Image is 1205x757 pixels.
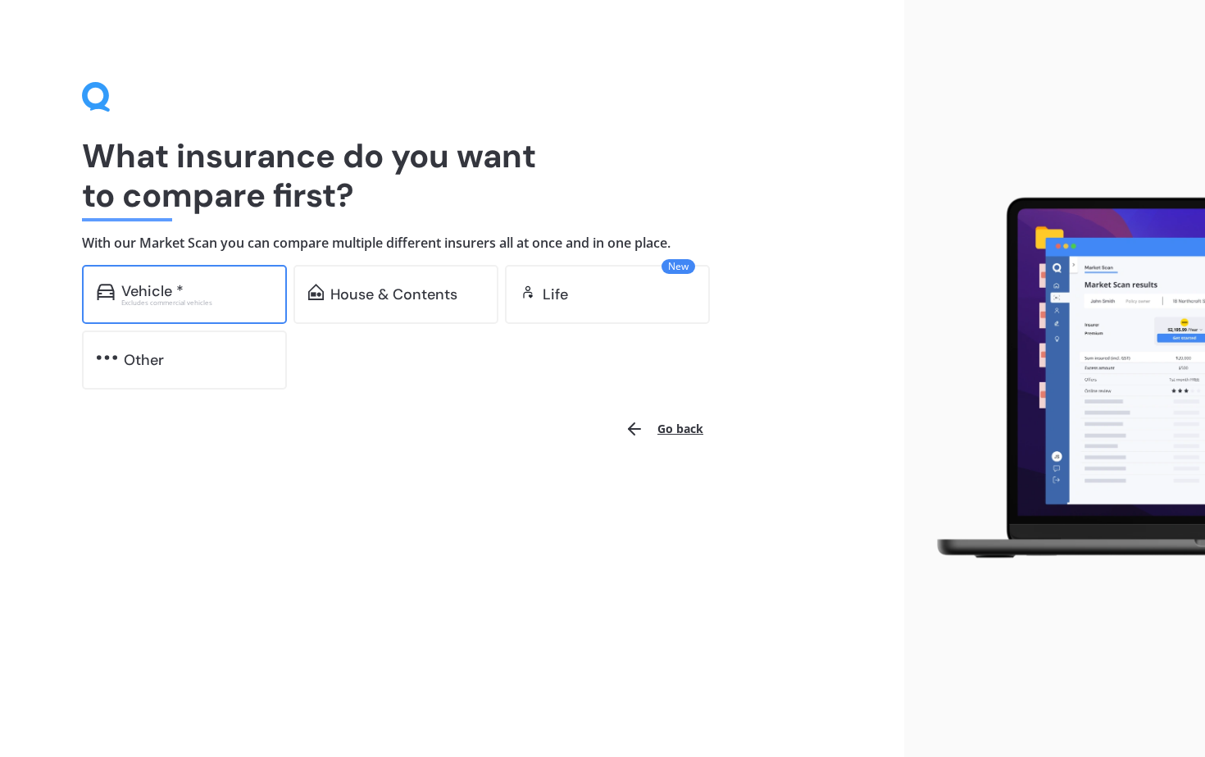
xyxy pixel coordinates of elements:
div: Other [124,352,164,368]
h1: What insurance do you want to compare first? [82,136,822,215]
div: Vehicle * [121,283,184,299]
div: House & Contents [330,286,457,303]
div: Excludes commercial vehicles [121,299,272,306]
img: home-and-contents.b802091223b8502ef2dd.svg [308,284,324,300]
img: life.f720d6a2d7cdcd3ad642.svg [520,284,536,300]
button: Go back [615,409,713,449]
h4: With our Market Scan you can compare multiple different insurers all at once and in one place. [82,235,822,252]
span: New [662,259,695,274]
img: other.81dba5aafe580aa69f38.svg [97,349,117,366]
img: car.f15378c7a67c060ca3f3.svg [97,284,115,300]
div: Life [543,286,568,303]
